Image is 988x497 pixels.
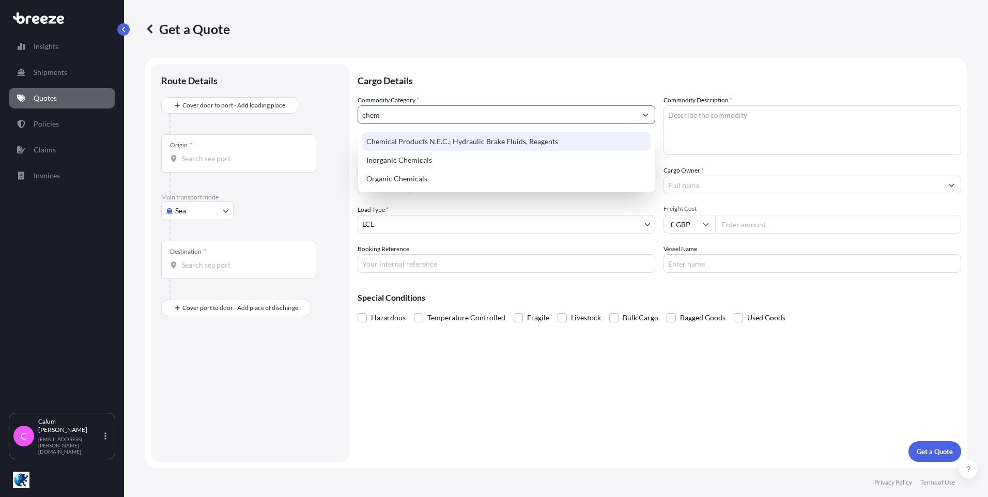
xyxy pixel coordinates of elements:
p: Terms of Use [920,478,955,487]
input: Origin [181,153,303,164]
input: Select a commodity type [358,105,636,124]
button: Select transport [161,201,234,220]
span: Hazardous [371,310,406,325]
label: Commodity Description [663,95,732,105]
span: Fragile [527,310,549,325]
div: Organic Chemicals [362,169,651,188]
span: Bulk Cargo [623,310,658,325]
input: Destination [181,260,303,270]
input: Enter name [663,254,961,273]
button: Show suggestions [942,176,961,194]
p: [EMAIL_ADDRESS][PERSON_NAME][DOMAIN_NAME] [38,436,102,455]
img: organization-logo [13,472,29,488]
p: Shipments [34,67,67,77]
p: Route Details [161,74,218,87]
span: Sea [175,206,186,216]
label: Booking Reference [358,244,409,254]
span: C [21,431,27,441]
p: Privacy Policy [874,478,912,487]
label: Cargo Owner [663,165,704,176]
input: Your internal reference [358,254,655,273]
span: Load Type [358,205,389,215]
div: Inorganic Chemicals [362,151,651,169]
p: Special Conditions [358,293,961,302]
div: Origin [170,141,192,149]
span: Commodity Value [358,165,655,174]
span: Freight Cost [663,205,961,213]
p: Claims [34,145,56,155]
span: Livestock [571,310,601,325]
span: LCL [362,219,374,229]
span: Temperature Controlled [427,310,505,325]
button: Show suggestions [636,105,655,124]
p: Get a Quote [145,21,230,37]
p: Quotes [34,93,57,103]
span: Bagged Goods [680,310,725,325]
span: Cover door to port - Add loading place [182,100,285,111]
span: Cover port to door - Add place of discharge [182,303,298,313]
p: Main transport mode [161,193,339,201]
p: Cargo Details [358,64,961,95]
p: Get a Quote [917,446,953,457]
input: Enter amount [715,215,961,234]
span: Used Goods [747,310,785,325]
p: Policies [34,119,59,129]
p: Calum [PERSON_NAME] [38,417,102,434]
div: Suggestions [362,132,651,188]
label: Vessel Name [663,244,697,254]
input: Full name [664,176,942,194]
div: Chemical Products N.E.C.; Hydraulic Brake Fluids, Reagents [362,132,651,151]
p: Invoices [34,170,60,181]
div: Destination [170,247,206,256]
label: Commodity Category [358,95,419,105]
p: Insights [34,41,58,52]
